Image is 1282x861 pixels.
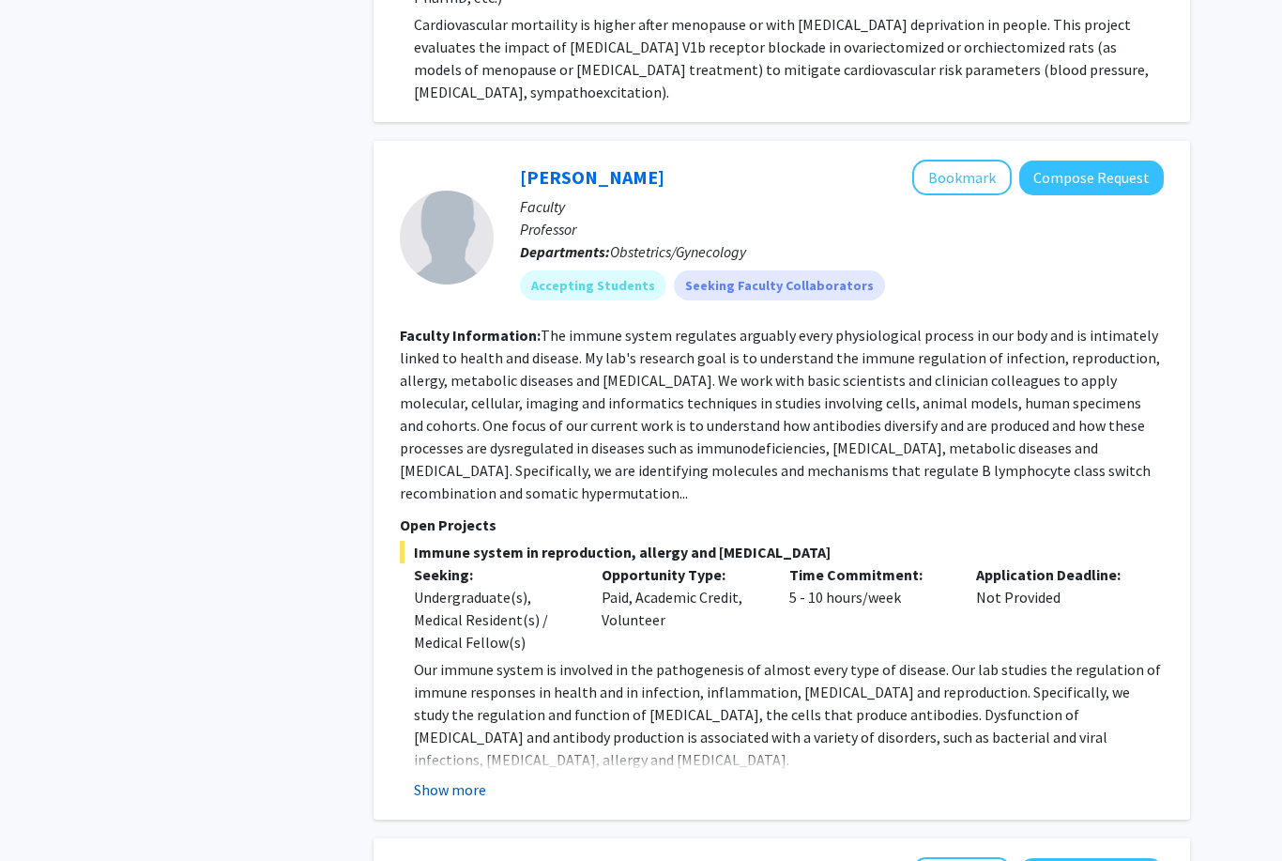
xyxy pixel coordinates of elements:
button: Add Kang Chen to Bookmarks [912,160,1012,195]
span: Our immune system is involved in the pathogenesis of almost every type of disease. Our lab studie... [414,660,1161,769]
p: Seeking: [414,563,573,586]
div: Not Provided [962,563,1150,653]
b: Departments: [520,242,610,261]
p: Open Projects [400,514,1164,536]
p: Professor [520,218,1164,240]
button: Show more [414,778,486,801]
mat-chip: Accepting Students [520,270,666,300]
b: Faculty Information: [400,326,541,345]
p: Application Deadline: [976,563,1136,586]
div: Paid, Academic Credit, Volunteer [588,563,775,653]
span: Obstetrics/Gynecology [610,242,746,261]
div: 5 - 10 hours/week [775,563,963,653]
p: Faculty [520,195,1164,218]
a: [PERSON_NAME] [520,165,664,189]
iframe: Chat [14,776,80,847]
span: Immune system in reproduction, allergy and [MEDICAL_DATA] [400,541,1164,563]
p: Time Commitment: [789,563,949,586]
div: Undergraduate(s), Medical Resident(s) / Medical Fellow(s) [414,586,573,653]
p: Cardiovascular mortaility is higher after menopause or with [MEDICAL_DATA] deprivation in people.... [414,13,1164,103]
mat-chip: Seeking Faculty Collaborators [674,270,885,300]
p: Opportunity Type: [602,563,761,586]
fg-read-more: The immune system regulates arguably every physiological process in our body and is intimately li... [400,326,1160,502]
button: Compose Request to Kang Chen [1019,161,1164,195]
